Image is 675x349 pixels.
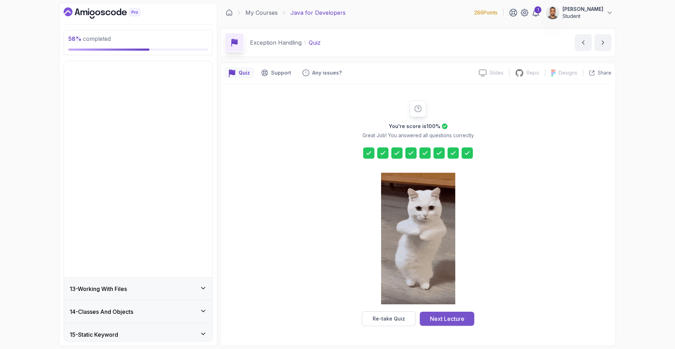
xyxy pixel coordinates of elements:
img: user profile image [546,6,559,19]
p: [PERSON_NAME] [562,6,603,13]
p: Repo [527,69,539,76]
button: quiz button [225,67,254,78]
h3: 13 - Working With Files [70,285,127,293]
a: 1 [532,8,540,17]
a: My Courses [245,8,278,17]
button: user profile image[PERSON_NAME]Student [546,6,613,20]
img: cool-cat [381,173,455,304]
button: Next Lecture [420,312,474,326]
h3: 14 - Classes And Objects [70,307,133,316]
div: 1 [534,6,541,13]
button: Feedback button [298,67,346,78]
button: Support button [257,67,295,78]
a: Dashboard [226,9,233,16]
button: 15-Static Keyword [64,323,212,346]
button: 14-Classes And Objects [64,300,212,323]
button: Re-take Quiz [362,311,416,326]
span: 58 % [68,35,82,42]
p: Student [562,13,603,20]
button: next content [594,34,611,51]
p: Slides [489,69,503,76]
a: Dashboard [64,7,156,19]
p: Support [271,69,291,76]
div: Next Lecture [430,315,464,323]
p: 286 Points [474,9,497,16]
p: Quiz [309,38,321,47]
p: Java for Developers [290,8,346,17]
button: Share [583,69,611,76]
p: Share [598,69,611,76]
p: Designs [559,69,577,76]
p: Great Job! You answered all questions correctly [362,132,474,139]
p: Exception Handling [250,38,302,47]
p: Any issues? [312,69,342,76]
span: completed [68,35,111,42]
h2: You're score is 100 % [389,123,441,130]
button: 13-Working With Files [64,278,212,300]
h3: 15 - Static Keyword [70,330,118,339]
p: Quiz [239,69,250,76]
button: previous content [575,34,592,51]
div: Re-take Quiz [373,315,405,322]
